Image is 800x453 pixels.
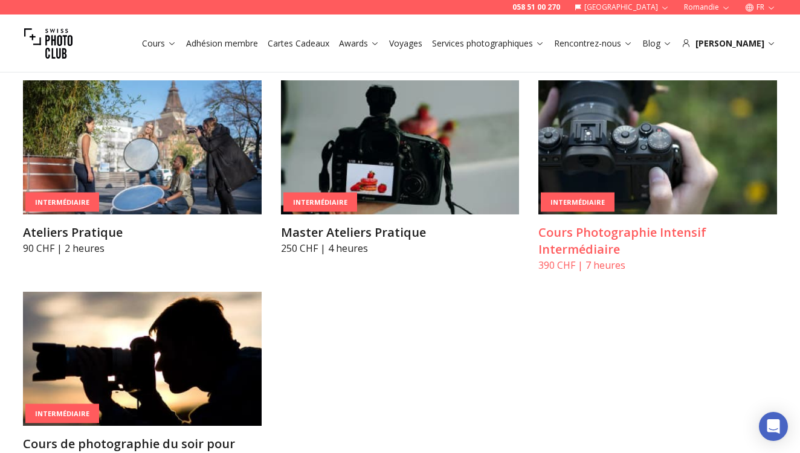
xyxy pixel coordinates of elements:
[25,403,99,423] div: Intermédiaire
[538,80,777,214] img: Cours Photographie Intensif Intermédiaire
[281,80,520,214] img: Master Ateliers Pratique
[23,224,262,241] h3: Ateliers Pratique
[541,192,615,212] div: Intermédiaire
[186,37,258,50] a: Adhésion membre
[142,37,176,50] a: Cours
[512,2,560,12] a: 058 51 00 270
[339,37,379,50] a: Awards
[24,19,73,68] img: Swiss photo club
[181,35,263,52] button: Adhésion membre
[263,35,334,52] button: Cartes Cadeaux
[682,37,776,50] div: [PERSON_NAME]
[23,292,262,426] img: Cours de photographie du soir pour Intermédiaires
[538,80,777,272] a: Cours Photographie Intensif IntermédiaireIntermédiaireCours Photographie Intensif Intermédiaire39...
[642,37,672,50] a: Blog
[427,35,549,52] button: Services photographiques
[25,192,99,212] div: Intermédiaire
[281,80,520,255] a: Master Ateliers PratiqueIntermédiaireMaster Ateliers Pratique250 CHF | 4 heures
[759,412,788,441] div: Open Intercom Messenger
[538,258,777,272] p: 390 CHF | 7 heures
[384,35,427,52] button: Voyages
[23,241,262,255] p: 90 CHF | 2 heures
[137,35,181,52] button: Cours
[281,241,520,255] p: 250 CHF | 4 heures
[554,37,633,50] a: Rencontrez-nous
[281,224,520,241] h3: Master Ateliers Pratique
[432,37,544,50] a: Services photographiques
[23,80,262,255] a: Ateliers PratiqueIntermédiaireAteliers Pratique90 CHF | 2 heures
[268,37,329,50] a: Cartes Cadeaux
[23,80,262,214] img: Ateliers Pratique
[334,35,384,52] button: Awards
[389,37,422,50] a: Voyages
[549,35,637,52] button: Rencontrez-nous
[637,35,677,52] button: Blog
[283,192,357,212] div: Intermédiaire
[538,224,777,258] h3: Cours Photographie Intensif Intermédiaire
